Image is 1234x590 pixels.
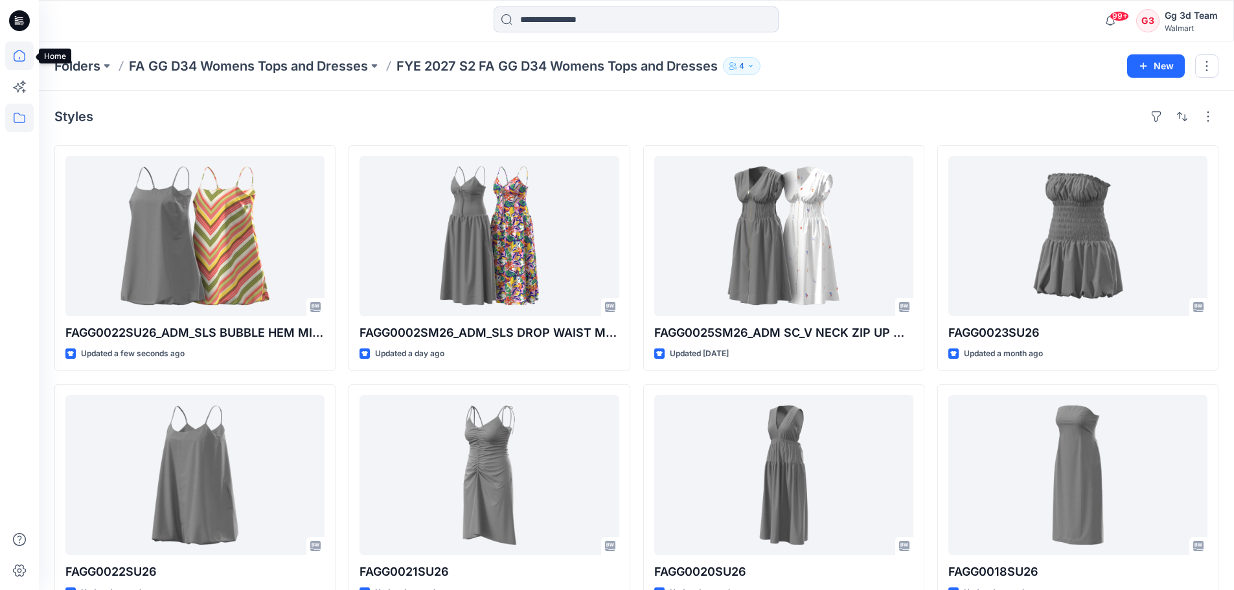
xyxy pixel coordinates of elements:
p: FYE 2027 S2 FA GG D34 Womens Tops and Dresses [396,57,718,75]
a: FAGG0018SU26 [948,395,1207,555]
p: FAGG0022SU26_ADM_SLS BUBBLE HEM MINI DRESS [65,324,325,342]
div: G3 [1136,9,1160,32]
p: Updated [DATE] [670,347,729,361]
p: FAGG0018SU26 [948,563,1207,581]
a: FAGG0025SM26_ADM SC_V NECK ZIP UP MIDI DRESS [654,156,913,316]
p: Updated a few seconds ago [81,347,185,361]
h4: Styles [54,109,93,124]
p: FAGG0002SM26_ADM_SLS DROP WAIST MAXI DRESS [360,324,619,342]
div: Walmart [1165,23,1218,33]
p: FAGG0025SM26_ADM SC_V NECK ZIP UP MIDI DRESS [654,324,913,342]
p: FAGG0020SU26 [654,563,913,581]
a: Folders [54,57,100,75]
a: FAGG0023SU26 [948,156,1207,316]
p: FAGG0023SU26 [948,324,1207,342]
a: FAGG0022SU26 [65,395,325,555]
a: FAGG0022SU26_ADM_SLS BUBBLE HEM MINI DRESS [65,156,325,316]
p: 4 [739,59,744,73]
a: FAGG0020SU26 [654,395,913,555]
button: New [1127,54,1185,78]
a: FAGG0002SM26_ADM_SLS DROP WAIST MAXI DRESS [360,156,619,316]
p: FAGG0022SU26 [65,563,325,581]
button: 4 [723,57,760,75]
a: FAGG0021SU26 [360,395,619,555]
p: FAGG0021SU26 [360,563,619,581]
p: Updated a day ago [375,347,444,361]
p: Updated a month ago [964,347,1043,361]
a: FA GG D34 Womens Tops and Dresses [129,57,368,75]
div: Gg 3d Team [1165,8,1218,23]
span: 99+ [1110,11,1129,21]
